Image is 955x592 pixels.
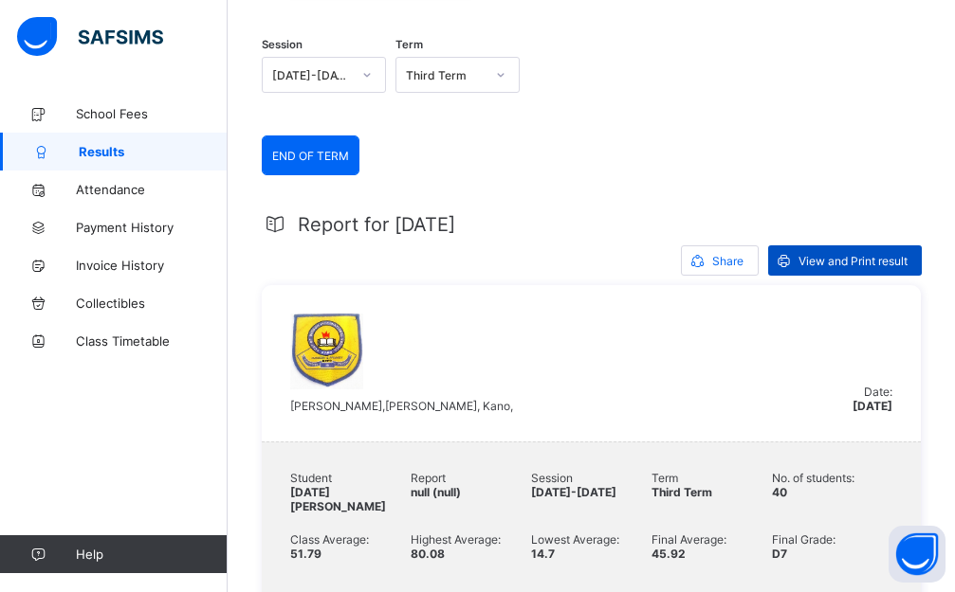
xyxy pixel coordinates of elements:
[76,106,228,121] span: School Fees
[290,471,411,485] span: Student
[411,485,461,499] span: null (null)
[76,182,228,197] span: Attendance
[406,68,485,82] div: Third Term
[272,68,351,82] div: [DATE]-[DATE]
[652,471,772,485] span: Term
[290,314,363,389] img: seatofwisdom.png
[531,547,555,561] span: 14.7
[531,471,652,485] span: Session
[411,532,531,547] span: Highest Average:
[772,485,787,499] span: 40
[531,485,616,499] span: [DATE]-[DATE]
[411,547,445,561] span: 80.08
[799,254,908,268] span: View and Print result
[290,399,513,413] span: [PERSON_NAME],[PERSON_NAME], Kano,
[395,38,423,51] span: Term
[76,258,228,273] span: Invoice History
[531,532,652,547] span: Lowest Average:
[411,471,531,485] span: Report
[853,399,892,413] span: [DATE]
[772,471,892,485] span: No. of students:
[772,532,892,547] span: Final Grade:
[652,485,712,499] span: Third Term
[290,532,411,547] span: Class Average:
[272,149,349,163] span: END OF TERM
[864,385,892,399] span: Date:
[298,213,455,236] span: Report for [DATE]
[772,547,787,561] span: D7
[76,220,228,235] span: Payment History
[76,296,228,311] span: Collectibles
[712,254,744,268] span: Share
[76,333,228,349] span: Class Timetable
[652,532,772,547] span: Final Average:
[79,144,228,159] span: Results
[17,17,163,57] img: safsims
[262,38,303,51] span: Session
[290,547,321,561] span: 51.79
[290,485,386,513] span: [DATE][PERSON_NAME]
[76,547,227,562] span: Help
[652,547,686,561] span: 45.92
[889,526,946,583] button: Open asap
